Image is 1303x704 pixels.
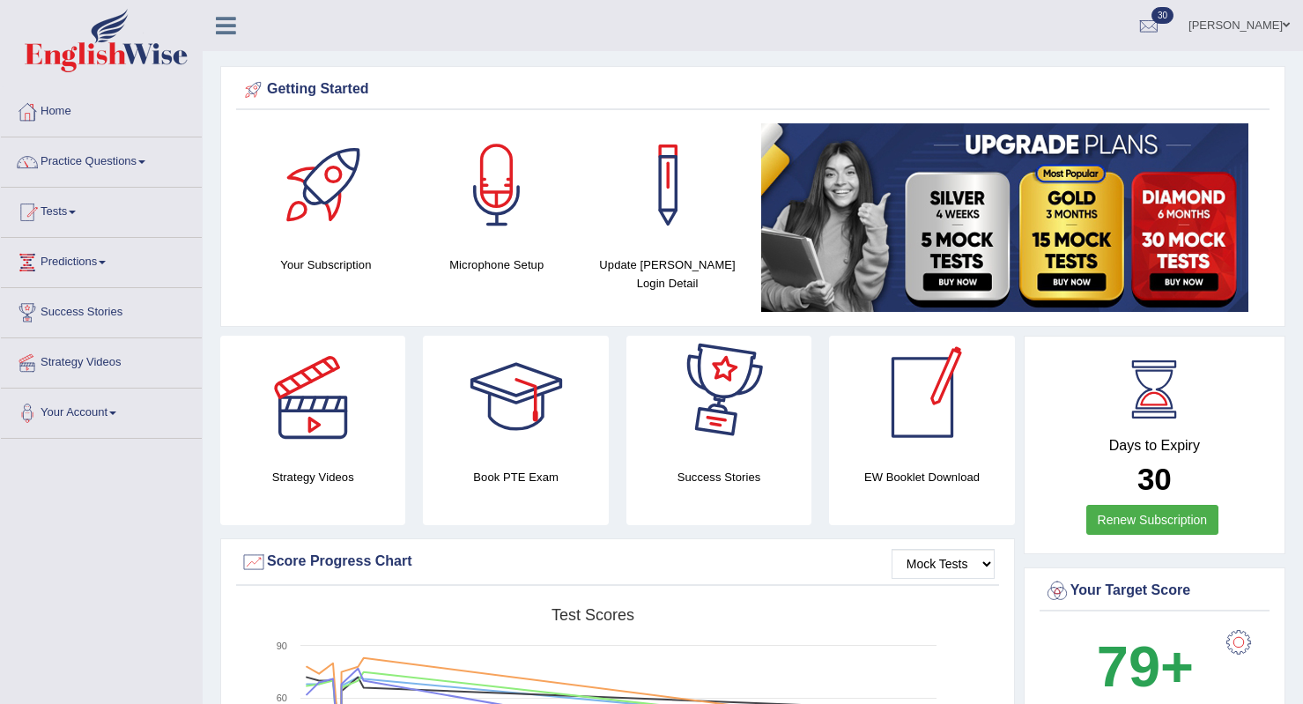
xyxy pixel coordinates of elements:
[241,549,995,575] div: Score Progress Chart
[1137,462,1172,496] b: 30
[1,188,202,232] a: Tests
[1,338,202,382] a: Strategy Videos
[220,468,405,486] h4: Strategy Videos
[591,256,744,293] h4: Update [PERSON_NAME] Login Detail
[423,468,608,486] h4: Book PTE Exam
[829,468,1014,486] h4: EW Booklet Download
[1,87,202,131] a: Home
[277,693,287,703] text: 60
[277,641,287,651] text: 90
[1,137,202,182] a: Practice Questions
[241,77,1265,103] div: Getting Started
[761,123,1248,312] img: small5.jpg
[1,389,202,433] a: Your Account
[1044,438,1265,454] h4: Days to Expiry
[1097,634,1194,699] b: 79+
[1044,578,1265,604] div: Your Target Score
[249,256,403,274] h4: Your Subscription
[1151,7,1173,24] span: 30
[1086,505,1219,535] a: Renew Subscription
[1,238,202,282] a: Predictions
[552,606,634,624] tspan: Test scores
[626,468,811,486] h4: Success Stories
[420,256,574,274] h4: Microphone Setup
[1,288,202,332] a: Success Stories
